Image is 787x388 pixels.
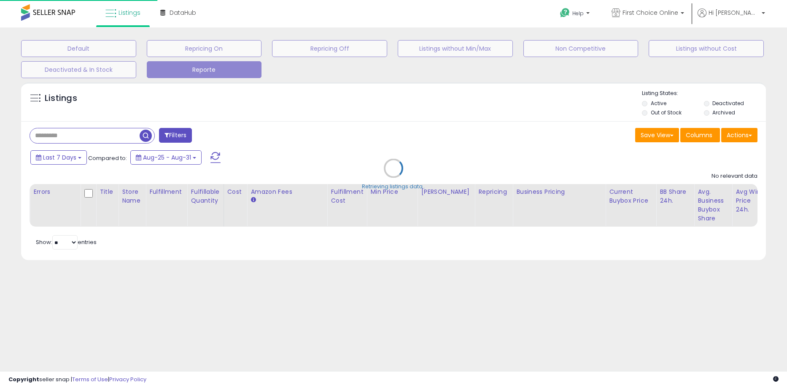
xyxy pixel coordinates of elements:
div: seller snap | | [8,376,146,384]
div: Retrieving listings data.. [362,183,425,190]
span: Help [572,10,584,17]
button: Default [21,40,136,57]
span: Listings [119,8,140,17]
a: Hi [PERSON_NAME] [698,8,765,27]
button: Listings without Min/Max [398,40,513,57]
span: Hi [PERSON_NAME] [709,8,759,17]
span: First Choice Online [623,8,678,17]
button: Repricing Off [272,40,387,57]
button: Repricing On [147,40,262,57]
a: Privacy Policy [109,375,146,383]
button: Deactivated & In Stock [21,61,136,78]
a: Help [553,1,598,27]
button: Listings without Cost [649,40,764,57]
a: Terms of Use [72,375,108,383]
i: Get Help [560,8,570,18]
span: DataHub [170,8,196,17]
strong: Copyright [8,375,39,383]
button: Non Competitive [523,40,639,57]
button: Reporte [147,61,262,78]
